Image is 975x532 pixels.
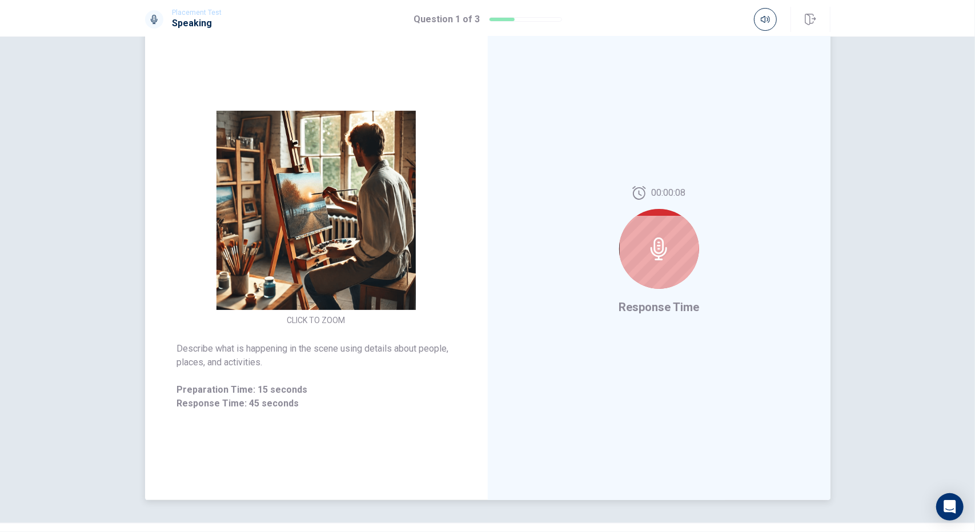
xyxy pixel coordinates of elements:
span: Placement Test [172,9,222,17]
div: Open Intercom Messenger [936,493,964,521]
span: Describe what is happening in the scene using details about people, places, and activities. [177,342,456,369]
span: Response Time [619,300,699,314]
h1: Speaking [172,17,222,30]
span: 00:00:08 [651,186,685,200]
img: [object Object] [207,111,426,310]
span: Preparation Time: 15 seconds [177,383,456,397]
h1: Question 1 of 3 [414,13,480,26]
span: Response Time: 45 seconds [177,397,456,410]
button: CLICK TO ZOOM [283,312,350,328]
